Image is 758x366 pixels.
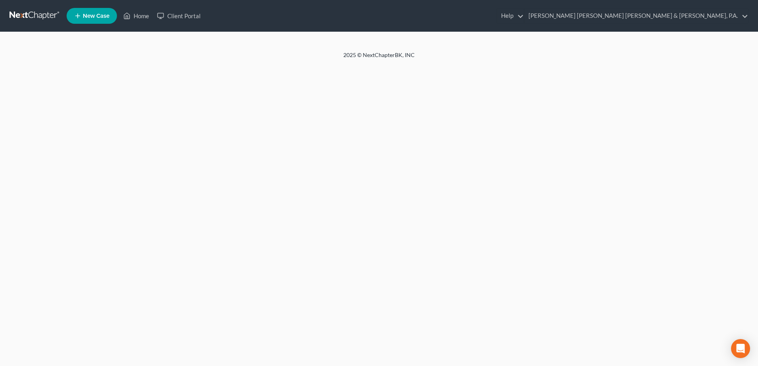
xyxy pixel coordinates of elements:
[67,8,117,24] new-legal-case-button: New Case
[153,9,205,23] a: Client Portal
[524,9,748,23] a: [PERSON_NAME] [PERSON_NAME] [PERSON_NAME] & [PERSON_NAME], P.A.
[119,9,153,23] a: Home
[731,339,750,358] div: Open Intercom Messenger
[153,51,605,65] div: 2025 © NextChapterBK, INC
[497,9,524,23] a: Help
